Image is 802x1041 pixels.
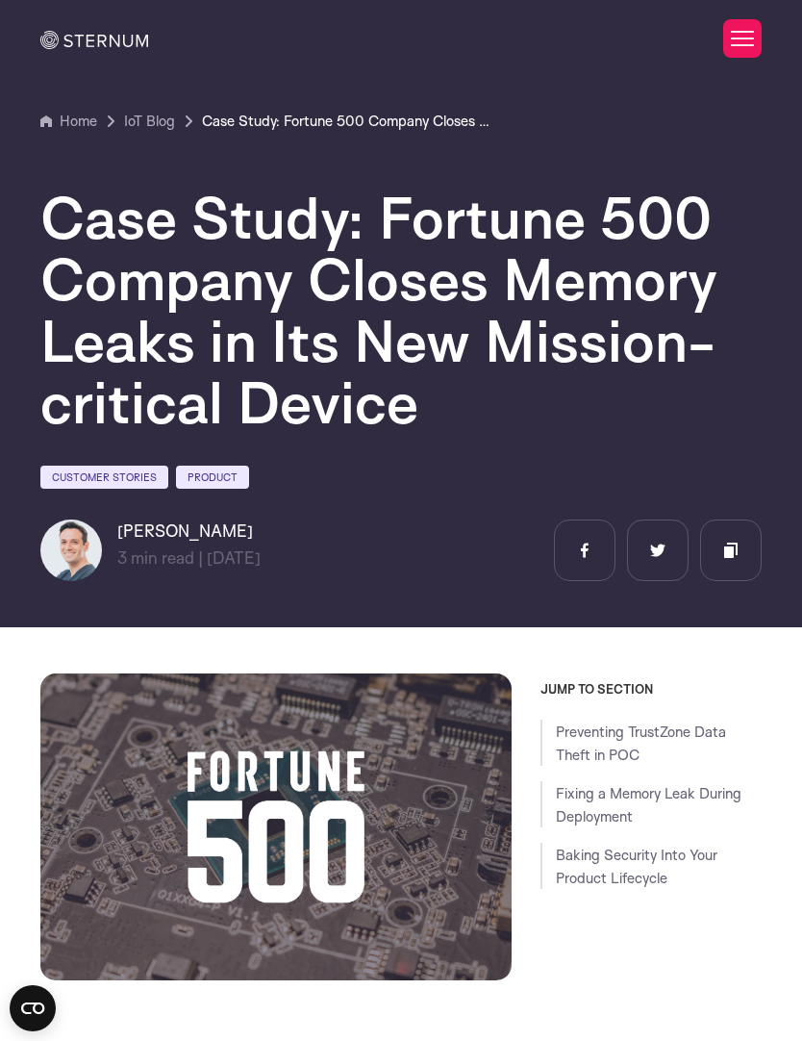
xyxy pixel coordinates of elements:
a: Product [176,466,249,489]
img: Igal Zeifman [40,520,102,581]
a: Fixing a Memory Leak During Deployment [556,784,741,825]
button: Toggle Menu [723,19,762,58]
a: Case Study: Fortune 500 Company Closes Memory Leaks in Its New Mission-critical Device [202,110,490,133]
a: Home [40,110,97,133]
img: Case Study: Fortune 500 Company Closes Memory Leaks in Its New Mission-critical Device [40,673,512,980]
span: [DATE] [207,547,261,568]
span: 3 [117,547,127,568]
a: IoT Blog [124,110,175,133]
a: Baking Security Into Your Product Lifecycle [556,846,717,887]
span: min read | [117,547,203,568]
h6: [PERSON_NAME] [117,520,261,543]
a: Customer Stories [40,466,168,489]
button: Open CMP widget [10,985,56,1031]
a: Preventing TrustZone Data Theft in POC [556,723,726,764]
h1: Case Study: Fortune 500 Company Closes Memory Leaks in Its New Mission-critical Device [40,187,763,433]
h3: JUMP TO SECTION [540,681,762,697]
